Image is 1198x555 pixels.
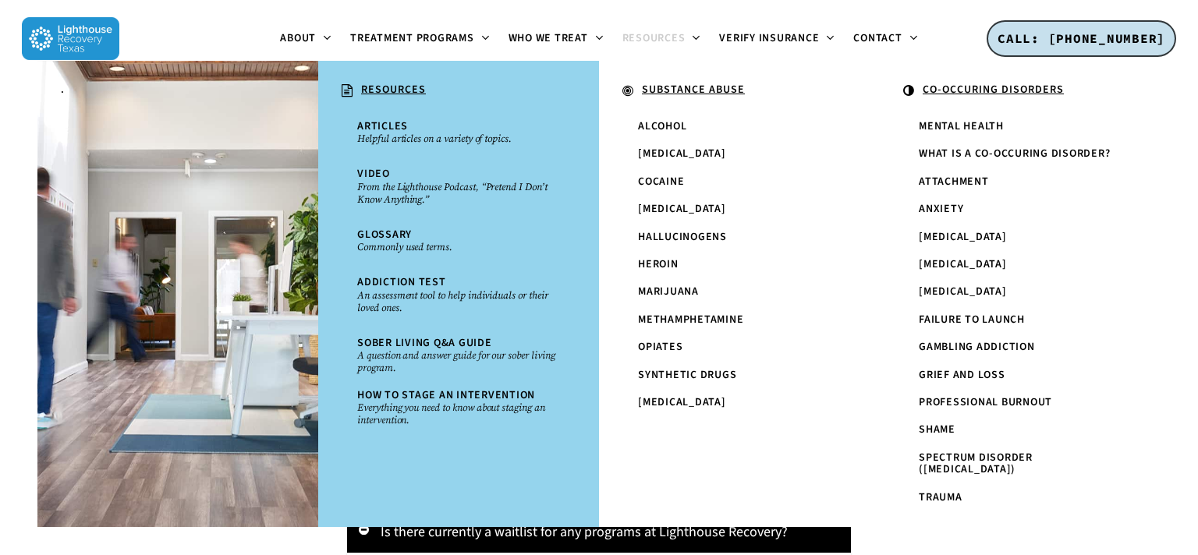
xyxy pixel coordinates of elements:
a: Verify Insurance [710,33,844,45]
span: Treatment Programs [350,30,474,46]
a: . [53,76,303,104]
img: Lighthouse Recovery Texas [22,17,119,60]
a: SUBSTANCE ABUSE [615,76,864,106]
a: RESOURCES [334,76,583,106]
span: About [280,30,316,46]
a: Contact [844,33,927,45]
span: Resources [622,30,686,46]
span: Verify Insurance [719,30,819,46]
a: Resources [613,33,711,45]
u: CO-OCCURING DISORDERS [923,82,1064,97]
a: Is there currently a waitlist for any programs at Lighthouse Recovery? [347,513,851,553]
a: CALL: [PHONE_NUMBER] [987,20,1176,58]
span: Contact [853,30,902,46]
a: CO-OCCURING DISORDERS [895,76,1145,106]
a: Treatment Programs [341,33,499,45]
a: Who We Treat [499,33,613,45]
span: CALL: [PHONE_NUMBER] [998,30,1165,46]
u: RESOURCES [361,82,426,97]
u: SUBSTANCE ABUSE [642,82,745,97]
a: About [271,33,341,45]
span: Who We Treat [509,30,588,46]
span: . [61,82,65,97]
